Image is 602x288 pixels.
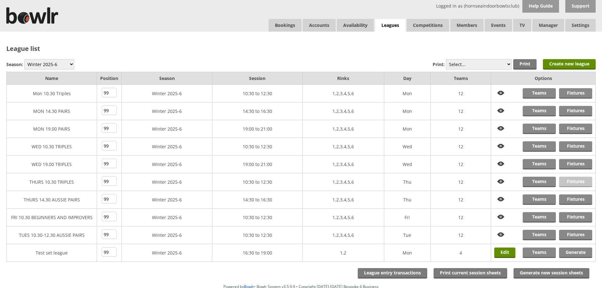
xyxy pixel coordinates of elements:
span: Manager [532,19,564,32]
input: Print [513,59,537,70]
a: Fixtures [559,106,592,116]
td: 1,2,3,4,5,6 [303,209,384,226]
td: THURS 10.30 TRIPLES [7,173,97,191]
td: 10:30 to 12:30 [212,209,302,226]
a: Fixtures [559,141,592,152]
td: 1,2,3,4,5,6 [303,120,384,138]
td: 12 [431,120,491,138]
h2: League list [6,44,596,53]
a: Edit [494,248,515,258]
td: Options [491,72,596,85]
td: 1,2,3,4,5,6 [303,138,384,156]
a: League entry transactions [358,268,427,279]
td: 12 [431,209,491,226]
td: Name [7,72,97,85]
td: 1,2,3,4,5,6 [303,191,384,209]
a: Teams [523,212,556,223]
td: Test set league [7,244,97,262]
td: Wed [384,138,431,156]
img: View [494,124,508,133]
span: Members [450,19,483,32]
td: Winter 2025-6 [122,191,212,209]
td: Rinks [303,72,384,85]
a: Teams [523,248,556,258]
td: 1,2,3,4,5,6 [303,226,384,244]
td: 19:00 to 21:00 [212,120,302,138]
a: Fixtures [559,230,592,240]
td: Winter 2025-6 [122,244,212,262]
a: Generate new session sheets [514,268,589,279]
td: 16:30 to 19:00 [212,244,302,262]
span: Accounts [303,19,336,32]
a: Teams [523,124,556,134]
td: 12 [431,226,491,244]
img: View [494,88,508,98]
td: 19:00 to 21:00 [212,156,302,173]
img: View [494,230,508,240]
a: Teams [523,177,556,187]
a: Fixtures [559,212,592,223]
td: 12 [431,191,491,209]
img: View [494,194,508,204]
a: Teams [523,141,556,152]
td: 12 [431,102,491,120]
a: Availability [337,19,374,32]
a: Fixtures [559,124,592,134]
td: 12 [431,138,491,156]
td: MON 19.00 PAIRS [7,120,97,138]
td: Position [97,72,122,85]
td: Winter 2025-6 [122,209,212,226]
td: 14:30 to 16:30 [212,102,302,120]
label: Print: [433,61,445,67]
label: Season: [6,61,23,67]
td: Winter 2025-6 [122,120,212,138]
td: Winter 2025-6 [122,85,212,102]
td: THURS 14.30 AUSSIE PAIRS [7,191,97,209]
td: 1,2,3,4,5,6 [303,102,384,120]
td: 1,2,3,4,5,6 [303,173,384,191]
td: Winter 2025-6 [122,226,212,244]
a: Bookings [269,19,301,32]
img: View [494,212,508,222]
img: View [494,159,508,169]
td: Thu [384,173,431,191]
a: Create new league [543,59,596,70]
td: 1,2,3,4,5,6 [303,156,384,173]
a: Teams [523,230,556,240]
td: WED 19.00 TRIPLES [7,156,97,173]
td: 10:30 to 12:30 [212,138,302,156]
td: 10:30 to 12:30 [212,85,302,102]
a: Competitions [407,19,449,32]
td: Mon [384,85,431,102]
a: Teams [523,194,556,205]
a: Fixtures [559,88,592,99]
td: FRI 10.30 BEGINNERS AND IMPROVERS [7,209,97,226]
td: 12 [431,85,491,102]
a: Fixtures [559,159,592,169]
td: 10:30 to 12:30 [212,226,302,244]
td: Winter 2025-6 [122,156,212,173]
td: Mon [384,102,431,120]
td: 1,2,3,4,5,6 [303,85,384,102]
a: Print current session sheets [434,268,507,279]
td: Winter 2025-6 [122,173,212,191]
td: Session [212,72,302,85]
a: Teams [523,106,556,116]
td: 12 [431,173,491,191]
td: Tue [384,226,431,244]
a: Leagues [375,19,405,32]
span: Settings [565,19,596,32]
a: Teams [523,159,556,169]
td: WED 10.30 TRIPLES [7,138,97,156]
td: Wed [384,156,431,173]
td: Teams [431,72,491,85]
td: 14:30 to 16:30 [212,191,302,209]
td: Season [122,72,212,85]
td: 10:30 to 12:30 [212,173,302,191]
td: Day [384,72,431,85]
span: TV [513,19,531,32]
td: MON 14.30 PAIRS [7,102,97,120]
a: Fixtures [559,177,592,187]
img: View [494,177,508,187]
td: Mon [384,120,431,138]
